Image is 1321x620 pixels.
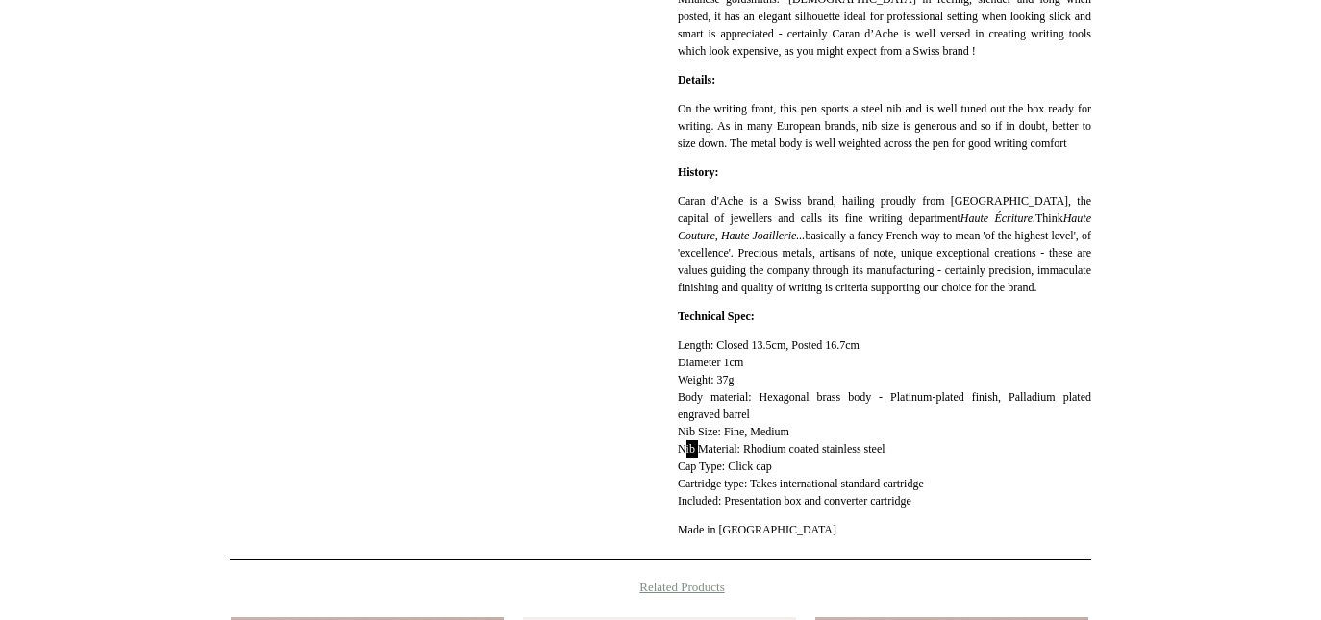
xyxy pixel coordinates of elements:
em: Haute Écriture. [960,211,1035,225]
p: Made in [GEOGRAPHIC_DATA] [678,521,1091,538]
strong: Details: [678,73,715,87]
strong: Technical Spec: [678,310,755,323]
h4: Related Products [180,580,1141,595]
p: Caran d'Ache is a Swiss brand, hailing proudly from [GEOGRAPHIC_DATA], the capital of jewellers a... [678,192,1091,296]
p: Length: Closed 13.5cm, Posted 16.7cm Diameter 1cm Weight: 37g Body material: Hexagonal brass body... [678,336,1091,509]
p: On the writing front, this pen sports a steel nib and is well tuned out the box ready for writing... [678,100,1091,152]
strong: History: [678,165,719,179]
